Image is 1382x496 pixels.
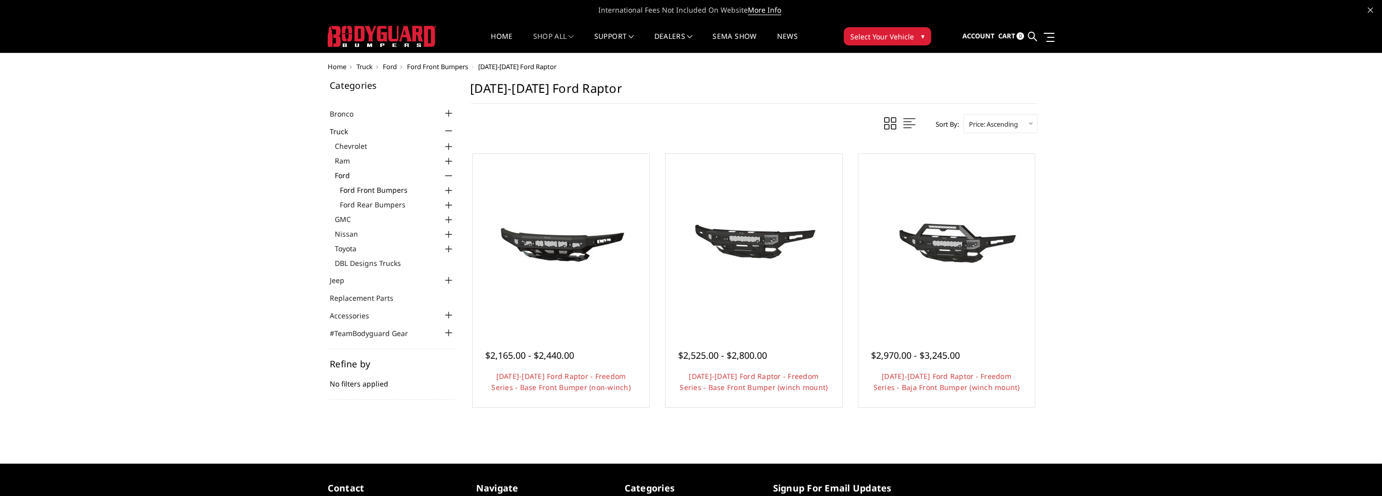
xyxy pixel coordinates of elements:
[491,33,513,52] a: Home
[1332,448,1382,496] iframe: Chat Widget
[335,214,455,225] a: GMC
[330,310,382,321] a: Accessories
[844,27,931,45] button: Select Your Vehicle
[328,481,461,495] h5: contact
[748,5,781,15] a: More Info
[330,108,366,119] a: Bronco
[335,243,455,254] a: Toyota
[930,117,959,132] label: Sort By:
[478,62,556,71] span: [DATE]-[DATE] Ford Raptor
[998,31,1015,40] span: Cart
[594,33,634,52] a: Support
[335,229,455,239] a: Nissan
[962,23,994,50] a: Account
[328,26,436,47] img: BODYGUARD BUMPERS
[383,62,397,71] a: Ford
[475,156,647,328] a: 2021-2025 Ford Raptor - Freedom Series - Base Front Bumper (non-winch) 2021-2025 Ford Raptor - Fr...
[491,371,631,392] a: [DATE]-[DATE] Ford Raptor - Freedom Series - Base Front Bumper (non-winch)
[330,328,421,339] a: #TeamBodyguard Gear
[330,359,455,400] div: No filters applied
[330,81,455,90] h5: Categories
[533,33,574,52] a: shop all
[998,23,1024,50] a: Cart 0
[873,371,1019,392] a: [DATE]-[DATE] Ford Raptor - Freedom Series - Baja Front Bumper (winch mount)
[330,275,357,286] a: Jeep
[330,293,406,303] a: Replacement Parts
[328,62,346,71] a: Home
[850,31,914,42] span: Select Your Vehicle
[340,185,455,195] a: Ford Front Bumpers
[654,33,693,52] a: Dealers
[712,33,756,52] a: SEMA Show
[668,156,840,328] a: 2021-2025 Ford Raptor - Freedom Series - Base Front Bumper (winch mount)
[680,371,828,392] a: [DATE]-[DATE] Ford Raptor - Freedom Series - Base Front Bumper (winch mount)
[356,62,373,71] a: Truck
[861,156,1033,328] a: 2021-2025 Ford Raptor - Freedom Series - Baja Front Bumper (winch mount) 2021-2025 Ford Raptor - ...
[673,204,835,280] img: 2021-2025 Ford Raptor - Freedom Series - Base Front Bumper (winch mount)
[678,349,767,361] span: $2,525.00 - $2,800.00
[962,31,994,40] span: Account
[871,349,960,361] span: $2,970.00 - $3,245.00
[625,481,758,495] h5: Categories
[1016,32,1024,40] span: 0
[335,155,455,166] a: Ram
[330,126,361,137] a: Truck
[476,481,609,495] h5: Navigate
[470,81,1038,104] h1: [DATE]-[DATE] Ford Raptor
[485,349,574,361] span: $2,165.00 - $2,440.00
[335,170,455,181] a: Ford
[335,141,455,151] a: Chevrolet
[407,62,468,71] a: Ford Front Bumpers
[777,33,797,52] a: News
[335,258,455,268] a: DBL Designs Trucks
[330,359,455,368] h5: Refine by
[773,481,906,495] h5: signup for email updates
[921,31,925,41] span: ▾
[340,199,455,210] a: Ford Rear Bumpers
